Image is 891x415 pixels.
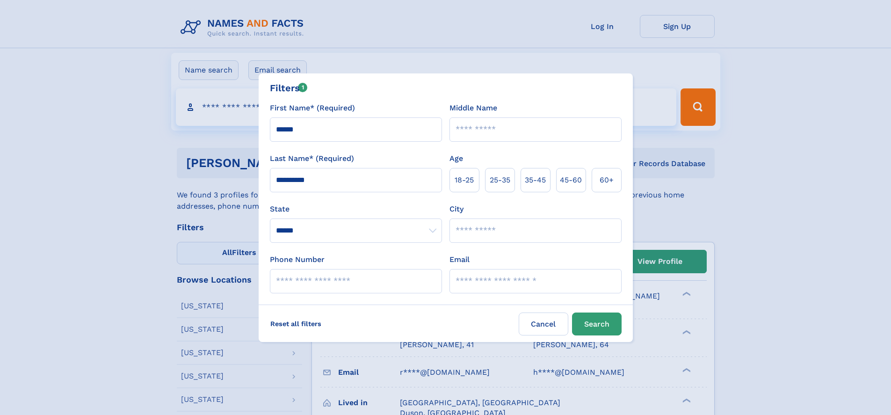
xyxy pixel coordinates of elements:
label: First Name* (Required) [270,102,355,114]
label: Cancel [519,313,568,335]
label: Middle Name [449,102,497,114]
div: Filters [270,81,308,95]
button: Search [572,313,622,335]
label: Last Name* (Required) [270,153,354,164]
span: 35‑45 [525,175,546,186]
label: Age [449,153,463,164]
span: 45‑60 [560,175,582,186]
label: City [449,204,464,215]
label: Email [449,254,470,265]
span: 60+ [600,175,614,186]
label: Reset all filters [264,313,327,335]
span: 25‑35 [490,175,510,186]
label: State [270,204,442,215]
label: Phone Number [270,254,325,265]
span: 18‑25 [455,175,474,186]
